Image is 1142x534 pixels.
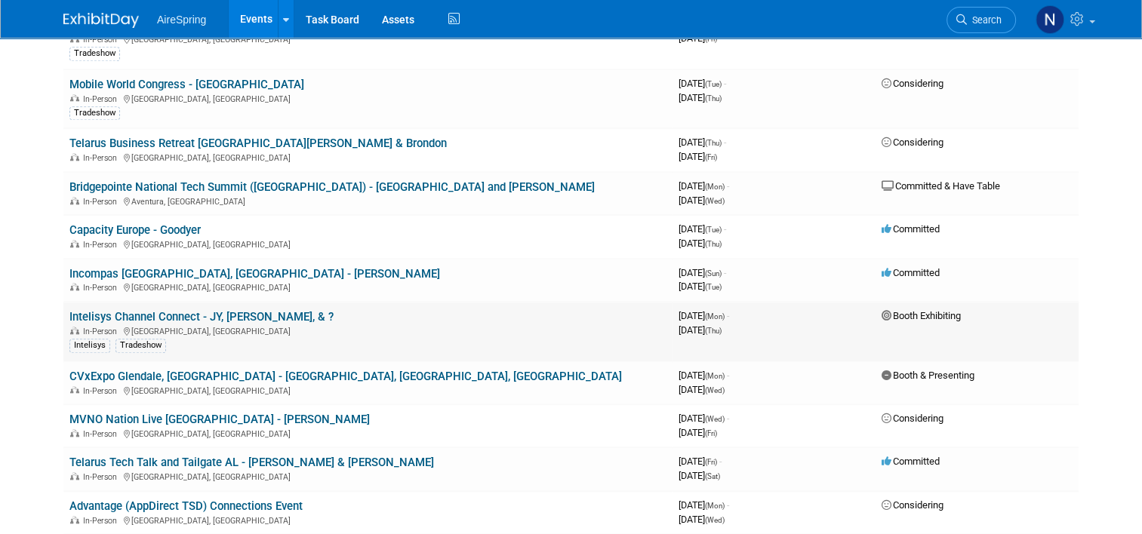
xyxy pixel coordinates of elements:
[115,339,166,352] div: Tradeshow
[705,386,725,394] span: (Wed)
[83,197,122,207] span: In-Person
[69,456,434,469] a: Telarus Tech Talk and Tailgate AL - [PERSON_NAME] & [PERSON_NAME]
[705,269,722,278] span: (Sun)
[679,514,725,525] span: [DATE]
[705,240,722,248] span: (Thu)
[83,429,122,439] span: In-Person
[705,35,717,43] span: (Fri)
[705,429,717,437] span: (Fri)
[83,35,122,44] span: In-Person
[1036,5,1064,34] img: Natalie Pyron
[705,372,725,380] span: (Mon)
[69,267,440,281] a: Incompas [GEOGRAPHIC_DATA], [GEOGRAPHIC_DATA] - [PERSON_NAME]
[69,32,666,44] div: [GEOGRAPHIC_DATA], [GEOGRAPHIC_DATA]
[679,151,717,162] span: [DATE]
[63,13,139,28] img: ExhibitDay
[724,137,726,148] span: -
[719,456,722,467] span: -
[727,180,729,192] span: -
[724,267,726,278] span: -
[83,472,122,482] span: In-Person
[727,370,729,381] span: -
[69,238,666,250] div: [GEOGRAPHIC_DATA], [GEOGRAPHIC_DATA]
[70,283,79,290] img: In-Person Event
[69,78,304,91] a: Mobile World Congress - [GEOGRAPHIC_DATA]
[679,499,729,511] span: [DATE]
[70,153,79,161] img: In-Person Event
[69,470,666,482] div: [GEOGRAPHIC_DATA], [GEOGRAPHIC_DATA]
[679,370,729,381] span: [DATE]
[882,310,961,321] span: Booth Exhibiting
[69,223,201,237] a: Capacity Europe - Goodyer
[679,223,726,235] span: [DATE]
[679,384,725,395] span: [DATE]
[705,183,725,191] span: (Mon)
[69,195,666,207] div: Aventura, [GEOGRAPHIC_DATA]
[705,139,722,147] span: (Thu)
[83,516,122,526] span: In-Person
[705,226,722,234] span: (Tue)
[679,310,729,321] span: [DATE]
[882,137,943,148] span: Considering
[724,223,726,235] span: -
[679,32,717,44] span: [DATE]
[69,310,334,324] a: Intelisys Channel Connect - JY, [PERSON_NAME], & ?
[705,153,717,161] span: (Fri)
[679,92,722,103] span: [DATE]
[679,470,720,481] span: [DATE]
[69,514,666,526] div: [GEOGRAPHIC_DATA], [GEOGRAPHIC_DATA]
[705,94,722,103] span: (Thu)
[69,47,120,60] div: Tradeshow
[882,180,1000,192] span: Committed & Have Table
[705,472,720,480] span: (Sat)
[679,413,729,424] span: [DATE]
[705,458,717,466] span: (Fri)
[882,370,974,381] span: Booth & Presenting
[70,94,79,102] img: In-Person Event
[69,370,622,383] a: CVxExpo Glendale, [GEOGRAPHIC_DATA] - [GEOGRAPHIC_DATA], [GEOGRAPHIC_DATA], [GEOGRAPHIC_DATA]
[679,324,722,336] span: [DATE]
[69,339,110,352] div: Intelisys
[882,456,940,467] span: Committed
[69,384,666,396] div: [GEOGRAPHIC_DATA], [GEOGRAPHIC_DATA]
[69,106,120,120] div: Tradeshow
[882,499,943,511] span: Considering
[69,151,666,163] div: [GEOGRAPHIC_DATA], [GEOGRAPHIC_DATA]
[727,310,729,321] span: -
[69,92,666,104] div: [GEOGRAPHIC_DATA], [GEOGRAPHIC_DATA]
[70,429,79,437] img: In-Person Event
[705,516,725,524] span: (Wed)
[679,267,726,278] span: [DATE]
[724,78,726,89] span: -
[83,240,122,250] span: In-Person
[947,7,1016,33] a: Search
[882,223,940,235] span: Committed
[70,386,79,394] img: In-Person Event
[70,472,79,480] img: In-Person Event
[705,312,725,321] span: (Mon)
[83,327,122,336] span: In-Person
[705,415,725,423] span: (Wed)
[705,502,725,510] span: (Mon)
[157,14,206,26] span: AireSpring
[70,327,79,334] img: In-Person Event
[679,180,729,192] span: [DATE]
[70,240,79,247] img: In-Person Event
[705,327,722,335] span: (Thu)
[882,78,943,89] span: Considering
[882,267,940,278] span: Committed
[70,516,79,523] img: In-Person Event
[679,427,717,438] span: [DATE]
[69,427,666,439] div: [GEOGRAPHIC_DATA], [GEOGRAPHIC_DATA]
[69,137,447,150] a: Telarus Business Retreat [GEOGRAPHIC_DATA][PERSON_NAME] & Brondon
[69,180,595,194] a: Bridgepointe National Tech Summit ([GEOGRAPHIC_DATA]) - [GEOGRAPHIC_DATA] and [PERSON_NAME]
[679,78,726,89] span: [DATE]
[679,195,725,206] span: [DATE]
[705,80,722,88] span: (Tue)
[705,283,722,291] span: (Tue)
[69,281,666,293] div: [GEOGRAPHIC_DATA], [GEOGRAPHIC_DATA]
[705,197,725,205] span: (Wed)
[83,386,122,396] span: In-Person
[69,413,370,426] a: MVNO Nation Live [GEOGRAPHIC_DATA] - [PERSON_NAME]
[679,281,722,292] span: [DATE]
